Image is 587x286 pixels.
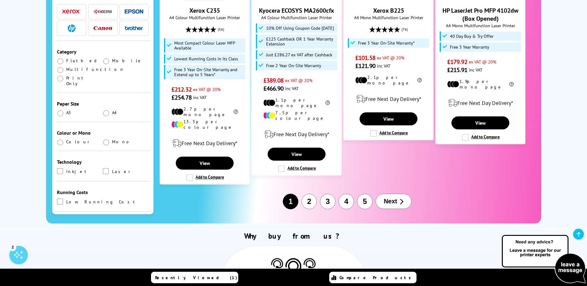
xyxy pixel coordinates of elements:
span: Free 3 Year On-Site Warranty* [358,41,415,45]
span: Most Compact Colour Laser MFP Available [174,41,244,50]
div: modal_delivery [255,126,338,143]
label: Add to Compare [462,134,500,141]
button: Kyocera [92,7,114,16]
a: Kyocera ECOSYS MA2600cfx [259,6,334,15]
button: 2 [301,194,317,209]
span: inc VAT [469,67,482,73]
span: £466.90 [263,84,283,93]
span: £212.32 [171,85,192,93]
label: Add to Compare [370,130,408,137]
div: Category [57,49,149,55]
span: 10% Off Using Coupon Code [DATE] [266,26,334,31]
span: £254.78 [171,93,192,102]
img: Canon [93,26,112,30]
button: HP [60,24,83,32]
div: Colour or Mono [57,130,149,136]
img: Xerox [62,9,81,14]
span: £101.58 [355,54,375,62]
span: £125 Cashback OR 1 Year Warranty Extension [266,37,336,46]
a: HP LaserJet Pro MFP 4102dw (Box Opened) [442,6,518,23]
div: Technology [57,159,149,165]
span: inc VAT [377,63,391,69]
span: ex VAT @ 20% [193,86,221,92]
li: 1.9p per mono page [447,79,514,90]
button: 5 [357,194,373,209]
li: 1.1p per mono page [263,97,330,108]
div: modal_delivery [439,94,522,112]
button: Xerox [60,7,83,16]
span: £121.90 [355,62,375,70]
img: Brother [125,26,143,30]
a: Xerox B225 [373,6,404,15]
button: Canon [92,24,114,32]
a: View [451,116,509,129]
div: modal_delivery [163,135,246,152]
span: Free 3 Year On-Site Warranty and Extend up to 5 Years* [174,67,244,77]
span: Compare Products [339,275,414,280]
span: Lowest Running Costs in its Class [174,56,238,61]
span: Laser [112,168,133,175]
span: Low Running Cost [66,198,138,205]
span: Multifunction [66,67,124,72]
img: HP [68,24,76,32]
span: Just £286.27 ex VAT after Cashback [266,52,332,57]
span: £215.91 [447,66,467,74]
li: 2.7p per mono page [171,106,238,117]
a: View [176,157,233,170]
span: ex VAT @ 20% [469,59,496,65]
span: Mono [112,139,132,145]
span: ex VAT @ 20% [377,55,404,61]
span: A4 Colour Multifunction Laser Printer [255,15,338,20]
label: Add to Compare [186,174,224,181]
span: 40 Day Buy & Try Offer [450,34,494,39]
span: Recently Viewed (1) [155,275,237,280]
img: Epson [125,9,143,14]
img: Printer Experts [303,258,317,274]
div: Running Costs [57,189,149,195]
div: Paper Size [57,101,149,107]
a: Xerox C235 [189,6,220,15]
span: A4 Colour Multifunction Laser Printer [163,15,246,20]
span: inc VAT [285,85,299,91]
span: Mobile [112,58,143,63]
span: A4 Mono Multifunction Laser Printer [347,15,430,20]
span: (76) [402,24,408,35]
li: 2.1p per mono page [355,75,422,86]
button: Brother [123,24,145,32]
span: Free 3 Year Warranty [450,45,489,50]
span: Next [384,198,397,205]
a: View [268,148,325,161]
button: Epson [123,7,145,16]
span: Free 2 Year On-Site Warranty [266,63,321,68]
button: Next [376,194,412,209]
a: Recently Viewed (1) [151,272,238,283]
li: 13.3p per colour page [171,119,238,130]
div: modal_delivery [347,90,430,108]
img: Open Live Chat window [500,234,587,285]
span: (56) [218,24,224,35]
img: Kyocera [93,9,112,14]
span: Inkjet [66,168,89,175]
span: £389.08 [263,76,283,84]
h2: Why buy from us? [63,231,523,241]
li: 7.5p per colour page [263,110,330,121]
button: 4 [339,194,354,209]
span: inc VAT [193,94,207,100]
span: A4 [112,110,118,115]
span: ex VAT @ 20% [285,77,313,83]
span: A3 [66,110,72,115]
span: Colour [66,139,92,145]
img: Printer Experts [284,258,303,279]
span: Flatbed [66,58,99,63]
img: Printer Experts [270,258,284,274]
button: 3 [320,194,335,209]
a: Compare Products [329,272,417,283]
a: View [360,112,417,125]
div: 2 [9,244,16,250]
label: Add to Compare [278,165,316,172]
span: £179.92 [447,58,467,66]
span: Print Only [66,75,103,86]
span: A4 Mono Multifunction Laser Printer [439,23,522,28]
